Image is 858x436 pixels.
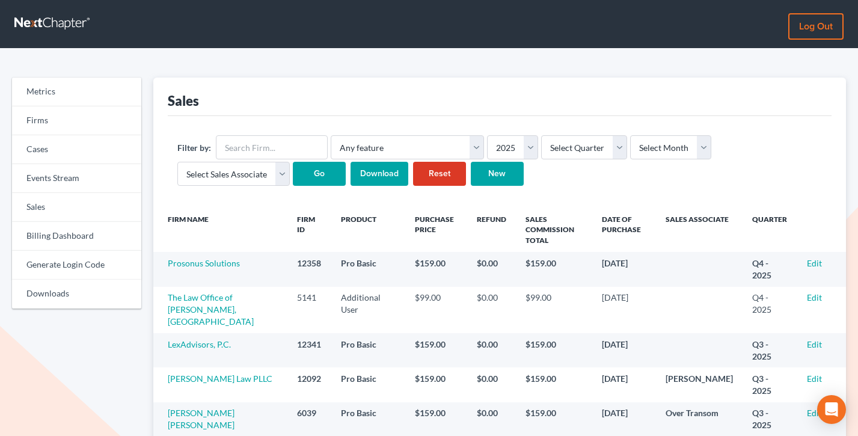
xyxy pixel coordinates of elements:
[331,333,405,367] td: Pro Basic
[287,333,331,367] td: 12341
[405,287,468,333] td: $99.00
[12,193,141,222] a: Sales
[592,252,656,286] td: [DATE]
[413,162,466,186] a: Reset
[592,333,656,367] td: [DATE]
[331,367,405,402] td: Pro Basic
[287,367,331,402] td: 12092
[331,287,405,333] td: Additional User
[405,207,468,252] th: Purchase Price
[516,252,592,286] td: $159.00
[405,252,468,286] td: $159.00
[12,251,141,280] a: Generate Login Code
[471,162,524,186] a: New
[743,252,797,286] td: Q4 - 2025
[12,164,141,193] a: Events Stream
[817,395,846,424] div: Open Intercom Messenger
[656,367,743,402] td: [PERSON_NAME]
[807,408,822,418] a: Edit
[592,367,656,402] td: [DATE]
[516,333,592,367] td: $159.00
[216,135,328,159] input: Search Firm...
[331,207,405,252] th: Product
[467,207,516,252] th: Refund
[168,339,231,349] a: LexAdvisors, P.C.
[467,333,516,367] td: $0.00
[287,207,331,252] th: Firm ID
[516,207,592,252] th: Sales Commission Total
[405,333,468,367] td: $159.00
[467,287,516,333] td: $0.00
[807,339,822,349] a: Edit
[168,258,240,268] a: Prosonus Solutions
[351,162,408,186] input: Download
[405,367,468,402] td: $159.00
[743,367,797,402] td: Q3 - 2025
[516,287,592,333] td: $99.00
[12,135,141,164] a: Cases
[807,258,822,268] a: Edit
[177,141,211,154] label: Filter by:
[287,252,331,286] td: 12358
[743,333,797,367] td: Q3 - 2025
[12,78,141,106] a: Metrics
[12,222,141,251] a: Billing Dashboard
[656,207,743,252] th: Sales Associate
[788,13,844,40] a: Log out
[153,207,287,252] th: Firm Name
[467,367,516,402] td: $0.00
[807,292,822,302] a: Edit
[12,280,141,309] a: Downloads
[743,287,797,333] td: Q4 - 2025
[807,373,822,384] a: Edit
[168,292,254,327] a: The Law Office of [PERSON_NAME], [GEOGRAPHIC_DATA]
[168,373,272,384] a: [PERSON_NAME] Law PLLC
[287,287,331,333] td: 5141
[168,92,199,109] div: Sales
[592,287,656,333] td: [DATE]
[592,207,656,252] th: Date of Purchase
[331,252,405,286] td: Pro Basic
[168,408,234,430] a: [PERSON_NAME] [PERSON_NAME]
[293,162,346,186] input: Go
[743,207,797,252] th: Quarter
[467,252,516,286] td: $0.00
[12,106,141,135] a: Firms
[516,367,592,402] td: $159.00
